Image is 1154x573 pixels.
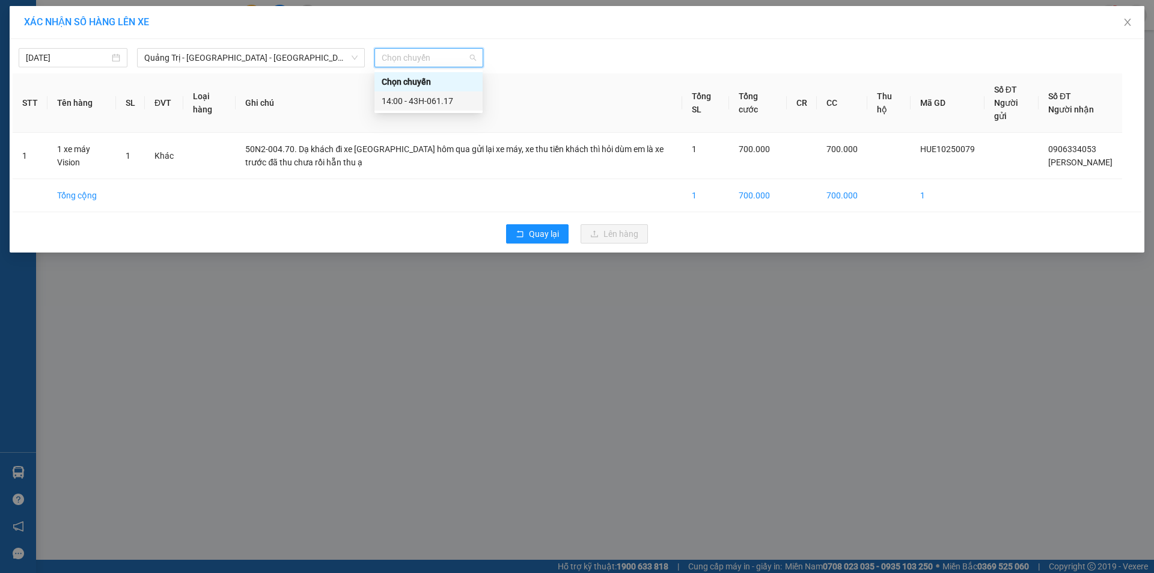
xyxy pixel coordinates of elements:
td: 700.000 [729,179,786,212]
div: Chọn chuyến [374,72,483,91]
b: Bến xe An Sương - Quận 12 [83,80,158,103]
span: 700.000 [826,144,858,154]
span: HUE10250079 [920,144,975,154]
span: 700.000 [739,144,770,154]
td: 1 [911,179,985,212]
span: Quay lại [529,227,559,241]
th: Mã GD [911,73,985,133]
li: VP VP An Sương [83,65,160,78]
span: Số ĐT [1048,91,1071,101]
span: 0906334053 [1048,144,1096,154]
span: [PERSON_NAME] [1048,158,1113,167]
span: XÁC NHẬN SỐ HÀNG LÊN XE [24,16,149,28]
th: STT [13,73,47,133]
td: 1 [682,179,729,212]
li: Tân Quang Dũng Thành Liên [6,6,174,51]
span: environment [83,81,91,89]
th: CC [817,73,867,133]
button: rollbackQuay lại [506,224,569,244]
button: Close [1111,6,1144,40]
span: Quảng Trị - Bình Dương - Bình Phước [144,49,358,67]
span: 1 [692,144,697,154]
span: Chọn chuyến [382,49,476,67]
span: Người nhận [1048,105,1094,114]
td: 700.000 [817,179,867,212]
input: 12/10/2025 [26,51,109,64]
span: environment [6,81,14,89]
td: Tổng cộng [47,179,116,212]
td: 1 [13,133,47,179]
td: Khác [145,133,183,179]
th: Tên hàng [47,73,116,133]
th: ĐVT [145,73,183,133]
span: Người gửi [994,98,1018,121]
th: Tổng SL [682,73,729,133]
span: rollback [516,230,524,239]
th: Loại hàng [183,73,236,133]
span: down [351,54,358,61]
th: Ghi chú [236,73,682,133]
span: 50N2-004.70. Dạ khách đi xe [GEOGRAPHIC_DATA] hôm qua gửi lại xe máy, xe thu tiền khách thì hỏi d... [245,144,664,167]
b: Bến xe Phía [GEOGRAPHIC_DATA] [6,80,81,116]
th: Thu hộ [867,73,911,133]
span: 1 [126,151,130,161]
th: SL [116,73,145,133]
td: 1 xe máy Vision [47,133,116,179]
li: VP VP Huế [6,65,83,78]
span: close [1123,17,1132,27]
th: Tổng cước [729,73,786,133]
span: Số ĐT [994,85,1017,94]
button: uploadLên hàng [581,224,648,244]
th: CR [787,73,817,133]
div: Chọn chuyến [382,75,475,88]
div: 14:00 - 43H-061.17 [382,94,475,108]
